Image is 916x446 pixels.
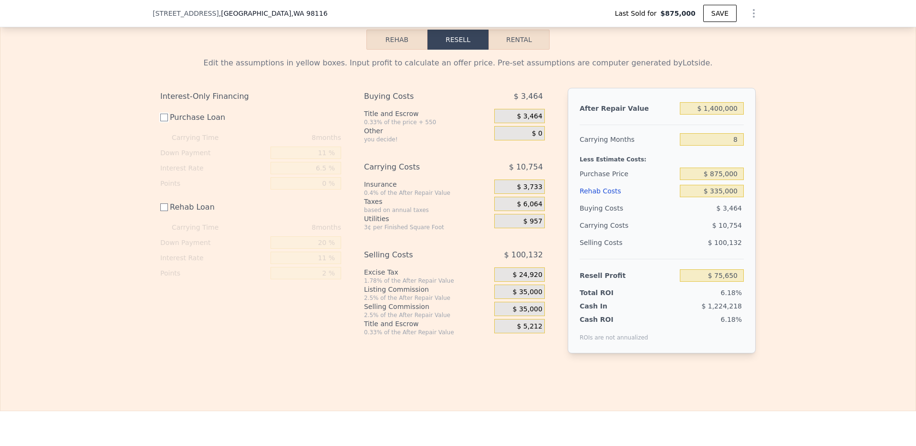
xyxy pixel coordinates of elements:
[580,148,744,165] div: Less Estimate Costs:
[366,30,427,50] button: Rehab
[580,288,639,297] div: Total ROI
[160,160,267,176] div: Interest Rate
[364,267,490,277] div: Excise Tax
[153,9,219,18] span: [STREET_ADDRESS]
[580,217,639,234] div: Carrying Costs
[427,30,489,50] button: Resell
[238,220,341,235] div: 8 months
[364,159,470,176] div: Carrying Costs
[721,289,742,297] span: 6.18%
[364,180,490,189] div: Insurance
[580,165,676,182] div: Purchase Price
[517,322,542,331] span: $ 5,212
[514,88,543,105] span: $ 3,464
[364,109,490,118] div: Title and Escrow
[517,112,542,121] span: $ 3,464
[532,129,542,138] span: $ 0
[364,246,470,264] div: Selling Costs
[364,214,490,223] div: Utilities
[160,176,267,191] div: Points
[509,159,543,176] span: $ 10,754
[517,200,542,209] span: $ 6,064
[364,136,490,143] div: you decide!
[513,271,542,279] span: $ 24,920
[160,199,267,216] label: Rehab Loan
[364,319,490,329] div: Title and Escrow
[364,311,490,319] div: 2.5% of the After Repair Value
[172,130,234,145] div: Carrying Time
[364,126,490,136] div: Other
[364,285,490,294] div: Listing Commission
[703,5,737,22] button: SAVE
[160,250,267,265] div: Interest Rate
[364,277,490,285] div: 1.78% of the After Repair Value
[717,204,742,212] span: $ 3,464
[364,197,490,206] div: Taxes
[580,182,676,200] div: Rehab Costs
[712,222,742,229] span: $ 10,754
[172,220,234,235] div: Carrying Time
[580,100,676,117] div: After Repair Value
[580,234,676,251] div: Selling Costs
[291,10,327,17] span: , WA 98116
[660,9,696,18] span: $875,000
[160,203,168,211] input: Rehab Loan
[238,130,341,145] div: 8 months
[701,302,742,310] span: $ 1,224,218
[364,302,490,311] div: Selling Commission
[580,200,676,217] div: Buying Costs
[580,324,648,341] div: ROIs are not annualized
[615,9,661,18] span: Last Sold for
[513,288,542,297] span: $ 35,000
[160,57,756,69] div: Edit the assumptions in yellow boxes. Input profit to calculate an offer price. Pre-set assumptio...
[517,183,542,191] span: $ 3,733
[364,118,490,126] div: 0.33% of the price + 550
[160,265,267,281] div: Points
[364,294,490,302] div: 2.5% of the After Repair Value
[364,88,470,105] div: Buying Costs
[160,145,267,160] div: Down Payment
[364,329,490,336] div: 0.33% of the After Repair Value
[219,9,328,18] span: , [GEOGRAPHIC_DATA]
[364,223,490,231] div: 3¢ per Finished Square Foot
[364,206,490,214] div: based on annual taxes
[744,4,763,23] button: Show Options
[580,131,676,148] div: Carrying Months
[160,109,267,126] label: Purchase Loan
[160,114,168,121] input: Purchase Loan
[160,88,341,105] div: Interest-Only Financing
[160,235,267,250] div: Down Payment
[580,315,648,324] div: Cash ROI
[580,267,676,284] div: Resell Profit
[708,239,742,246] span: $ 100,132
[364,189,490,197] div: 0.4% of the After Repair Value
[721,316,742,323] span: 6.18%
[489,30,550,50] button: Rental
[504,246,542,264] span: $ 100,132
[513,305,542,314] span: $ 35,000
[523,217,542,226] span: $ 957
[580,301,639,311] div: Cash In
